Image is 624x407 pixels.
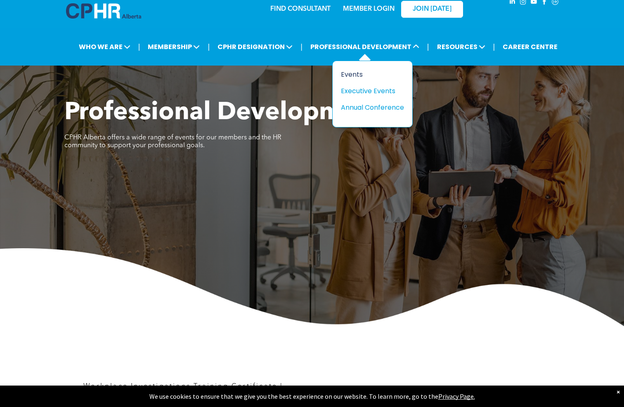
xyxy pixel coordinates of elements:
[341,86,404,96] a: Executive Events
[138,38,140,55] li: |
[493,38,495,55] li: |
[435,39,488,54] span: RESOURCES
[438,392,475,400] a: Privacy Page.
[83,383,283,398] span: Workplace Investigations Training Certificate | Multi-day Nov
[401,1,463,18] a: JOIN [DATE]
[343,6,395,12] a: MEMBER LOGIN
[145,39,202,54] span: MEMBERSHIP
[66,3,141,19] img: A blue and white logo for cp alberta
[341,69,404,80] a: Events
[215,39,295,54] span: CPHR DESIGNATION
[413,5,451,13] span: JOIN [DATE]
[64,134,281,149] span: CPHR Alberta offers a wide range of events for our members and the HR community to support your p...
[500,39,560,54] a: CAREER CENTRE
[617,388,620,396] div: Dismiss notification
[341,86,398,96] div: Executive Events
[427,38,429,55] li: |
[341,102,398,113] div: Annual Conference
[76,39,133,54] span: WHO WE ARE
[308,39,422,54] span: PROFESSIONAL DEVELOPMENT
[300,38,303,55] li: |
[341,69,398,80] div: Events
[341,102,404,113] a: Annual Conference
[270,6,331,12] a: FIND CONSULTANT
[64,101,381,125] span: Professional Development
[208,38,210,55] li: |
